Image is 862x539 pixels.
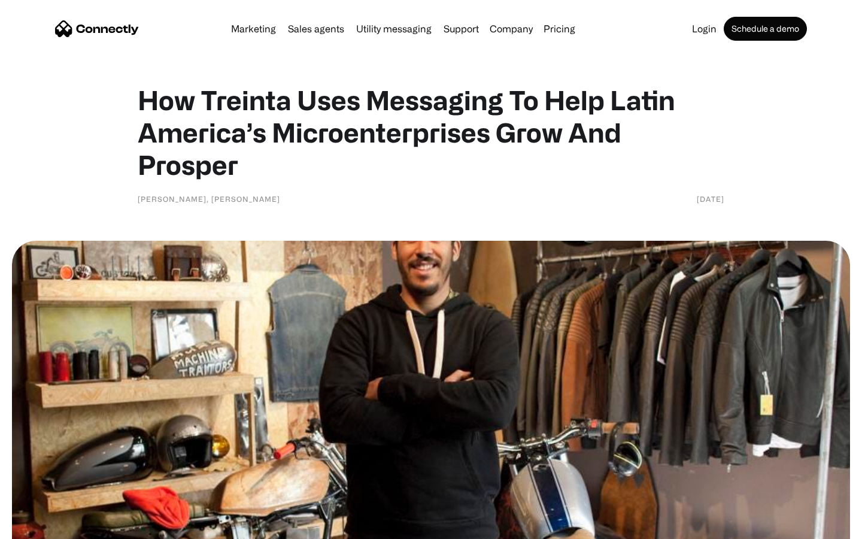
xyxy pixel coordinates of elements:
a: Schedule a demo [724,17,807,41]
div: [PERSON_NAME], [PERSON_NAME] [138,193,280,205]
div: [DATE] [697,193,724,205]
a: Login [687,24,721,34]
aside: Language selected: English [12,518,72,535]
a: Utility messaging [351,24,436,34]
ul: Language list [24,518,72,535]
h1: How Treinta Uses Messaging To Help Latin America’s Microenterprises Grow And Prosper [138,84,724,181]
a: Sales agents [283,24,349,34]
div: Company [490,20,533,37]
a: Support [439,24,484,34]
a: Pricing [539,24,580,34]
a: Marketing [226,24,281,34]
